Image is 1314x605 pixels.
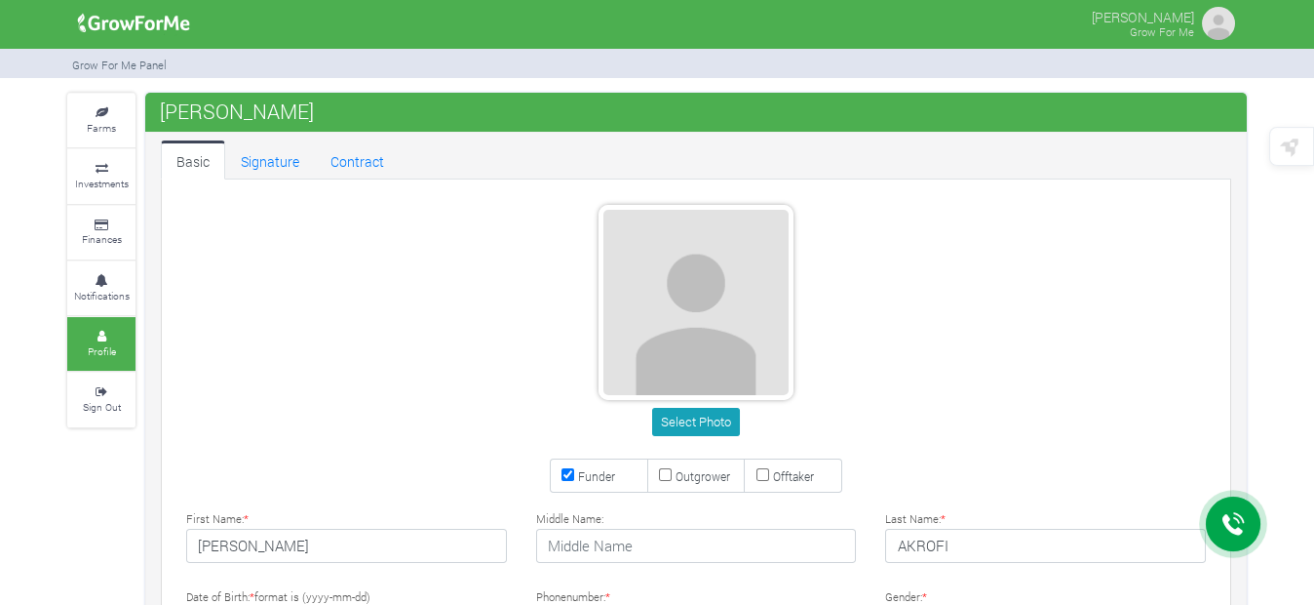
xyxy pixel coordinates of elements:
[676,468,730,484] small: Outgrower
[1130,24,1194,39] small: Grow For Me
[87,121,116,135] small: Farms
[756,468,769,481] input: Offtaker
[71,4,197,43] img: growforme image
[67,373,135,426] a: Sign Out
[82,232,122,246] small: Finances
[72,58,167,72] small: Grow For Me Panel
[67,317,135,371] a: Profile
[885,511,946,528] label: Last Name:
[659,468,672,481] input: Outgrower
[536,511,603,528] label: Middle Name:
[1199,4,1238,43] img: growforme image
[75,177,129,190] small: Investments
[67,149,135,203] a: Investments
[67,94,135,147] a: Farms
[74,289,130,302] small: Notifications
[578,468,615,484] small: Funder
[67,206,135,260] a: Finances
[88,344,116,358] small: Profile
[186,529,507,564] input: First Name
[773,468,814,484] small: Offtaker
[561,468,574,481] input: Funder
[885,529,1206,564] input: Last Name
[83,400,121,414] small: Sign Out
[536,529,857,564] input: Middle Name
[67,262,135,315] a: Notifications
[652,408,739,436] button: Select Photo
[161,141,225,180] a: Basic
[155,92,319,131] span: [PERSON_NAME]
[186,511,249,528] label: First Name:
[315,141,400,180] a: Contract
[1092,4,1194,27] p: [PERSON_NAME]
[225,141,315,180] a: Signature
